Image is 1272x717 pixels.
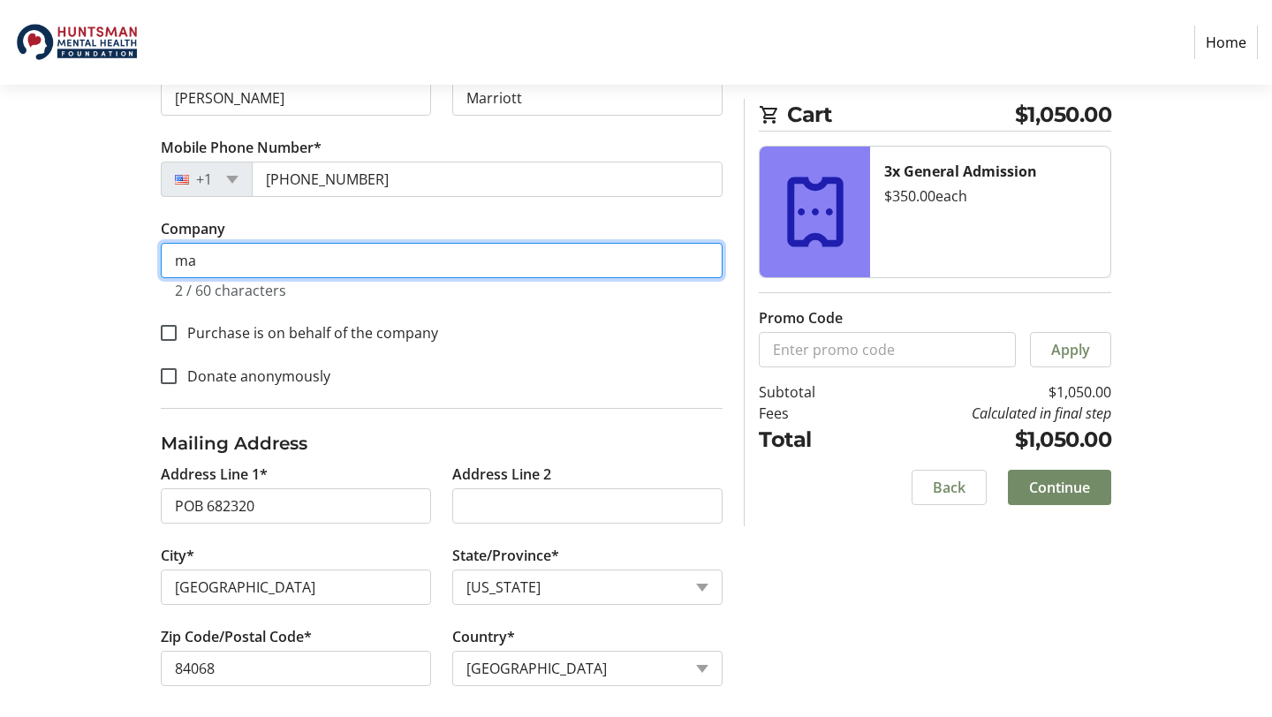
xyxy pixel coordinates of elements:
span: Apply [1051,339,1090,360]
td: Calculated in final step [860,403,1111,424]
label: Address Line 1* [161,464,268,485]
span: Continue [1029,477,1090,498]
label: Address Line 2 [452,464,551,485]
input: (201) 555-0123 [252,162,723,197]
input: Zip or Postal Code [161,651,431,686]
label: Purchase is on behalf of the company [177,322,438,343]
tr-character-limit: 2 / 60 characters [175,281,286,300]
span: Cart [787,99,1015,131]
label: Promo Code [759,307,843,328]
td: Subtotal [759,381,860,403]
label: Zip Code/Postal Code* [161,626,312,647]
a: Home [1194,26,1258,59]
label: Mobile Phone Number* [161,137,322,158]
td: $1,050.00 [860,424,1111,456]
span: Back [933,477,965,498]
img: Huntsman Mental Health Foundation's Logo [14,7,140,78]
h3: Mailing Address [161,430,723,457]
label: State/Province* [452,545,559,566]
input: City [161,570,431,605]
label: Donate anonymously [177,366,330,387]
label: City* [161,545,194,566]
div: $350.00 each [884,185,1096,207]
label: Company [161,218,225,239]
input: Address [161,488,431,524]
button: Back [912,470,987,505]
button: Continue [1008,470,1111,505]
input: Enter promo code [759,332,1016,367]
span: $1,050.00 [1015,99,1112,131]
td: Total [759,424,860,456]
button: Apply [1030,332,1111,367]
label: Country* [452,626,515,647]
strong: 3x General Admission [884,162,1037,181]
td: $1,050.00 [860,381,1111,403]
td: Fees [759,403,860,424]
